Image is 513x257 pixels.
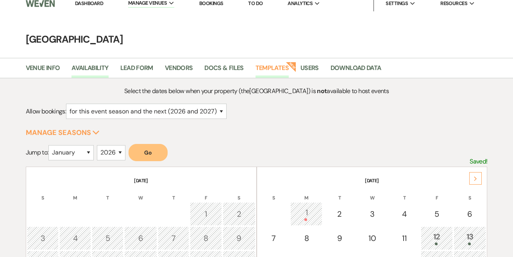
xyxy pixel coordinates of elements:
[204,63,243,78] a: Docs & Files
[129,144,168,161] button: Go
[26,107,66,115] span: Allow bookings:
[258,168,486,184] th: [DATE]
[425,208,449,220] div: 5
[227,232,251,244] div: 9
[26,129,100,136] button: Manage Seasons
[331,63,381,78] a: Download Data
[124,185,157,201] th: W
[286,61,297,72] strong: New
[454,185,486,201] th: S
[393,232,416,244] div: 11
[194,208,218,220] div: 1
[162,232,185,244] div: 7
[256,63,289,78] a: Templates
[300,63,319,78] a: Users
[158,185,189,201] th: T
[223,185,256,201] th: S
[165,63,193,78] a: Vendors
[290,185,322,201] th: M
[327,208,352,220] div: 2
[425,231,449,245] div: 12
[470,156,487,167] p: Saved!
[71,63,108,78] a: Availability
[361,232,384,244] div: 10
[120,63,153,78] a: Lead Form
[26,63,60,78] a: Venue Info
[421,185,453,201] th: F
[96,232,120,244] div: 5
[393,208,416,220] div: 4
[227,208,251,220] div: 2
[59,185,91,201] th: M
[194,232,218,244] div: 8
[357,185,388,201] th: W
[361,208,384,220] div: 3
[31,232,55,244] div: 3
[83,86,429,96] p: Select the dates below when your property (the [GEOGRAPHIC_DATA] ) is available to host events
[458,208,482,220] div: 6
[190,185,222,201] th: F
[27,185,59,201] th: S
[327,232,352,244] div: 9
[295,232,318,244] div: 8
[458,231,482,245] div: 13
[27,168,256,184] th: [DATE]
[129,232,153,244] div: 6
[323,185,356,201] th: T
[258,185,290,201] th: S
[262,232,286,244] div: 7
[389,185,420,201] th: T
[92,185,124,201] th: T
[317,87,327,95] strong: not
[295,207,318,221] div: 1
[64,232,86,244] div: 4
[26,148,48,156] span: Jump to:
